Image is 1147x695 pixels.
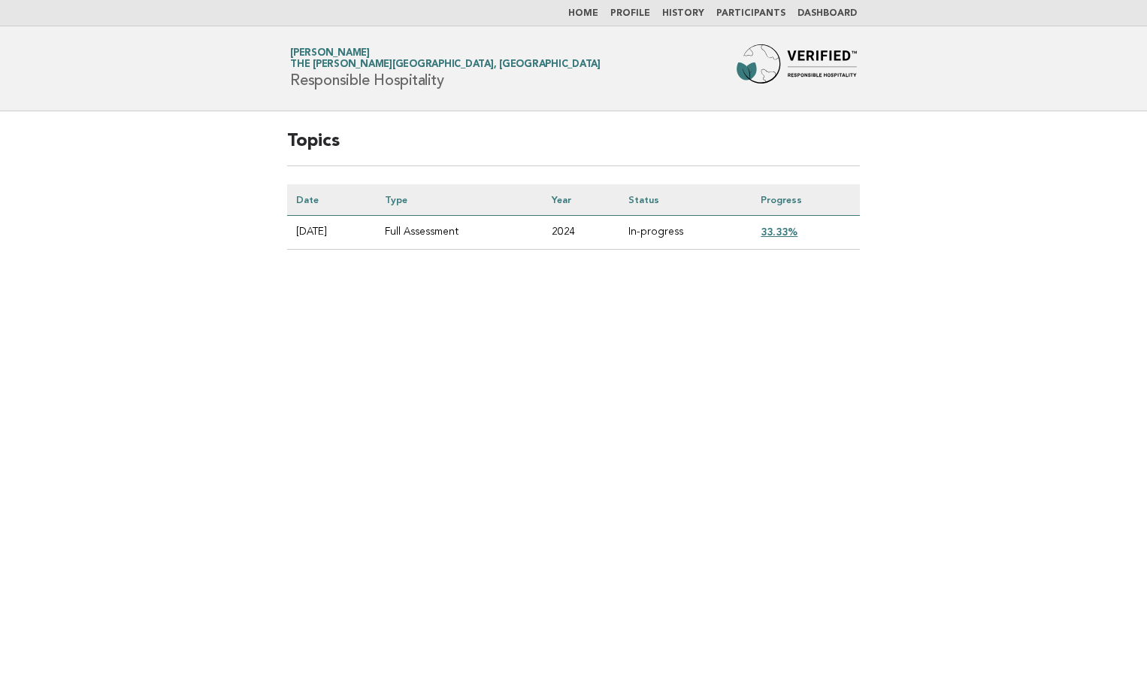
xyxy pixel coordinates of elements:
a: Dashboard [797,9,857,18]
a: 33.33% [761,226,797,238]
th: Status [619,184,752,216]
th: Progress [752,184,860,216]
h1: Responsible Hospitality [290,49,601,88]
h2: Topics [287,129,860,166]
td: [DATE] [287,216,376,250]
td: In-progress [619,216,752,250]
a: Profile [610,9,650,18]
td: 2024 [543,216,619,250]
a: Participants [716,9,785,18]
th: Date [287,184,376,216]
a: Home [568,9,598,18]
img: Forbes Travel Guide [737,44,857,93]
a: [PERSON_NAME]The [PERSON_NAME][GEOGRAPHIC_DATA], [GEOGRAPHIC_DATA] [290,48,601,69]
td: Full Assessment [376,216,543,250]
th: Type [376,184,543,216]
a: History [662,9,704,18]
span: The [PERSON_NAME][GEOGRAPHIC_DATA], [GEOGRAPHIC_DATA] [290,60,601,70]
th: Year [543,184,619,216]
